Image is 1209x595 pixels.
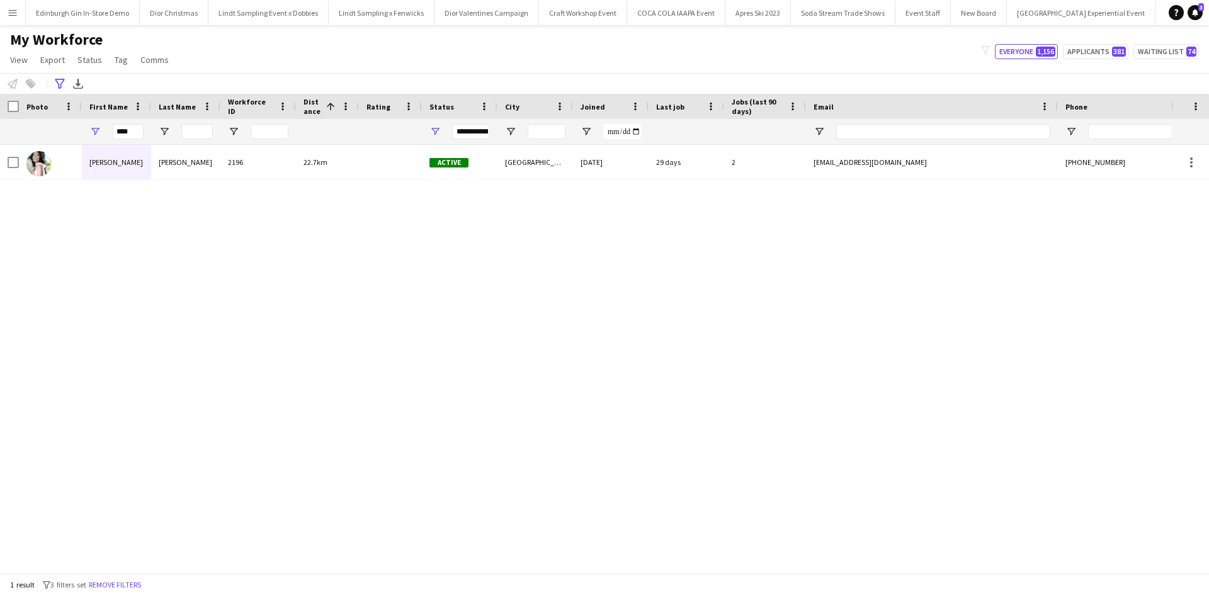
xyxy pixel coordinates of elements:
button: Soda Stream Trade Shows [791,1,895,25]
button: Open Filter Menu [505,126,516,137]
input: Last Name Filter Input [181,124,213,139]
a: Export [35,52,70,68]
span: Email [814,102,834,111]
a: Status [72,52,107,68]
button: [GEOGRAPHIC_DATA] Experiential Event [1007,1,1155,25]
button: Edinburgh Gin In-Store Demo [26,1,140,25]
span: Export [40,54,65,65]
button: Open Filter Menu [581,126,592,137]
span: Status [77,54,102,65]
button: Applicants381 [1063,44,1128,59]
span: 3 [1198,3,1204,11]
button: Open Filter Menu [429,126,441,137]
a: Tag [110,52,133,68]
button: Dior Valentines Campaign [434,1,539,25]
span: Rating [366,102,390,111]
button: Lindt Sampling x Fenwicks [329,1,434,25]
span: Joined [581,102,605,111]
span: First Name [89,102,128,111]
span: Status [429,102,454,111]
button: Open Filter Menu [228,126,239,137]
button: Open Filter Menu [814,126,825,137]
button: Remove filters [86,578,144,592]
app-action-btn: Advanced filters [52,76,67,91]
span: 74 [1186,47,1196,57]
span: Last job [656,102,684,111]
button: New Board [951,1,1007,25]
div: [DATE] [573,145,649,179]
span: Workforce ID [228,97,273,116]
span: Tag [115,54,128,65]
button: Waiting list74 [1133,44,1199,59]
span: 381 [1112,47,1126,57]
div: [PERSON_NAME] [82,145,151,179]
a: Comms [135,52,174,68]
div: [GEOGRAPHIC_DATA] [497,145,573,179]
button: COCA COLA IAAPA Event [627,1,725,25]
div: 29 days [649,145,724,179]
input: City Filter Input [528,124,565,139]
span: 3 filters set [50,580,86,589]
div: [PERSON_NAME] [151,145,220,179]
span: Phone [1065,102,1087,111]
button: Event Staff [895,1,951,25]
span: Distance [304,97,321,116]
img: Anny Bidó Bautista [26,151,52,176]
a: 3 [1188,5,1203,20]
div: 2196 [220,145,296,179]
span: Jobs (last 90 days) [732,97,783,116]
input: Joined Filter Input [603,124,641,139]
app-action-btn: Export XLSX [71,76,86,91]
span: 1,156 [1036,47,1055,57]
span: View [10,54,28,65]
button: Open Filter Menu [89,126,101,137]
span: My Workforce [10,30,103,49]
input: Workforce ID Filter Input [251,124,288,139]
a: View [5,52,33,68]
span: Photo [26,102,48,111]
button: Craft Workshop Event [539,1,627,25]
span: Last Name [159,102,196,111]
button: Lindt Sampling Event x Dobbies [208,1,329,25]
button: Open Filter Menu [159,126,170,137]
span: Active [429,158,468,167]
input: First Name Filter Input [112,124,144,139]
button: Apres Ski 2023 [725,1,791,25]
span: City [505,102,519,111]
div: [EMAIL_ADDRESS][DOMAIN_NAME] [806,145,1058,179]
button: Open Filter Menu [1065,126,1077,137]
span: 22.7km [304,157,327,167]
div: 2 [724,145,806,179]
span: Comms [140,54,169,65]
button: Everyone1,156 [995,44,1058,59]
button: Dior Christmas [140,1,208,25]
input: Email Filter Input [836,124,1050,139]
